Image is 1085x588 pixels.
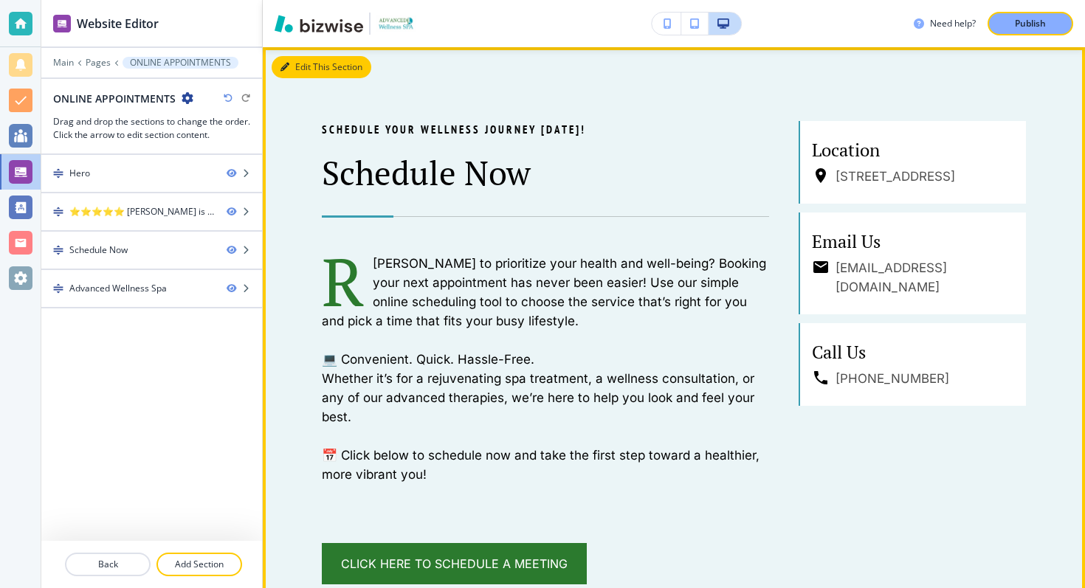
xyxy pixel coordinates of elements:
[69,167,90,180] div: Hero
[799,323,1026,406] a: Call Us[PHONE_NUMBER]
[812,341,1014,363] h5: Call Us
[812,139,1014,161] h5: Location
[272,56,371,78] button: Edit This Section
[322,369,769,426] p: Whether it’s for a rejuvenating spa treatment, a wellness consultation, or any of our advanced th...
[341,555,568,573] span: Click Here to Schedule a Meeting
[53,15,71,32] img: editor icon
[69,205,215,218] div: ⭐⭐⭐⭐⭐ Sofia is Awesome. She has a great passion for all she does. Great customer experience every...
[799,121,1026,204] a: Location[STREET_ADDRESS]
[376,15,416,31] img: Your Logo
[41,232,262,269] div: DragSchedule Now
[158,558,241,571] p: Add Section
[130,58,231,68] p: ONLINE APPOINTMENTS
[41,270,262,307] div: DragAdvanced Wellness Spa
[53,115,250,142] h3: Drag and drop the sections to change the order. Click the arrow to edit section content.
[53,207,63,217] img: Drag
[988,12,1073,35] button: Publish
[275,15,363,32] img: Bizwise Logo
[53,245,63,255] img: Drag
[322,350,769,369] p: 💻 Convenient. Quick. Hassle-Free.
[69,282,167,295] div: Advanced Wellness Spa
[322,121,769,139] p: Schedule Your Wellness Journey [DATE]!
[41,193,262,230] div: Drag⭐⭐⭐⭐⭐ [PERSON_NAME] is Awesome. She has a great passion for all she does. Great customer expe...
[836,258,1014,297] h6: [EMAIL_ADDRESS][DOMAIN_NAME]
[123,57,238,69] button: ONLINE APPOINTMENTS
[322,153,769,193] p: Schedule Now
[1015,17,1046,30] p: Publish
[156,553,242,576] button: Add Section
[930,17,976,30] h3: Need help?
[812,230,1014,252] h5: Email Us
[322,543,587,584] a: Click Here to Schedule a Meeting
[66,558,149,571] p: Back
[41,155,262,192] div: DragHero
[322,248,373,314] span: R
[77,15,159,32] h2: Website Editor
[53,168,63,179] img: Drag
[836,167,955,186] h6: [STREET_ADDRESS]
[65,553,151,576] button: Back
[86,58,111,68] button: Pages
[799,212,1026,314] a: Email Us[EMAIL_ADDRESS][DOMAIN_NAME]
[836,369,949,388] h6: [PHONE_NUMBER]
[69,243,128,257] div: Schedule Now
[322,446,769,484] p: 📅 Click below to schedule now and take the first step toward a healthier, more vibrant you!
[53,91,176,106] h2: ONLINE APPOINTMENTS
[322,254,769,331] p: [PERSON_NAME] to prioritize your health and well-being? Booking your next appointment has never b...
[53,283,63,294] img: Drag
[53,58,74,68] button: Main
